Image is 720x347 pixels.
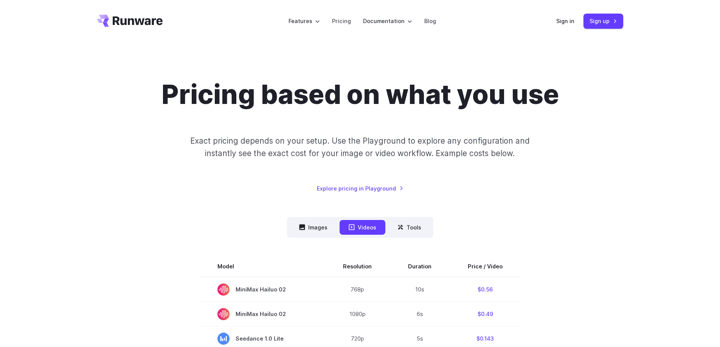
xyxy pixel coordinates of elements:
a: Sign in [556,17,574,25]
td: $0.49 [450,302,521,326]
th: Price / Video [450,256,521,277]
a: Go to / [97,15,163,27]
p: Exact pricing depends on your setup. Use the Playground to explore any configuration and instantl... [176,135,544,160]
button: Videos [340,220,385,235]
th: Duration [390,256,450,277]
label: Documentation [363,17,412,25]
a: Explore pricing in Playground [317,184,403,193]
td: 6s [390,302,450,326]
a: Pricing [332,17,351,25]
span: Seedance 1.0 Lite [217,333,307,345]
label: Features [289,17,320,25]
a: Blog [424,17,436,25]
td: 1080p [325,302,390,326]
span: MiniMax Hailuo 02 [217,308,307,320]
td: $0.56 [450,277,521,302]
td: 10s [390,277,450,302]
th: Model [199,256,325,277]
button: Tools [388,220,430,235]
button: Images [290,220,337,235]
td: 768p [325,277,390,302]
h1: Pricing based on what you use [161,79,559,110]
span: MiniMax Hailuo 02 [217,283,307,296]
th: Resolution [325,256,390,277]
a: Sign up [583,14,623,28]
